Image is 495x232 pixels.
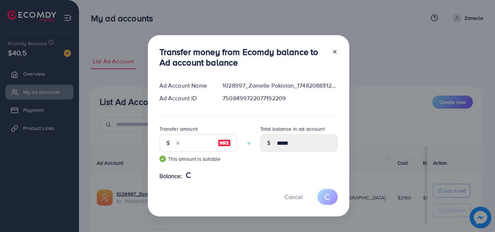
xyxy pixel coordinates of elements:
[159,156,166,162] img: guide
[159,47,326,68] h3: Transfer money from Ecomdy balance to Ad account balance
[154,81,217,90] div: Ad Account Name
[159,172,182,180] span: Balance:
[218,139,231,147] img: image
[217,94,343,102] div: 7508499722077192209
[217,81,343,90] div: 1028997_Zamelle Pakistan_1748208831279
[284,193,303,201] span: Cancel
[159,155,237,163] small: This amount is suitable
[275,189,312,204] button: Cancel
[154,94,217,102] div: Ad Account ID
[260,125,325,132] label: Total balance in ad account
[159,125,197,132] label: Transfer amount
